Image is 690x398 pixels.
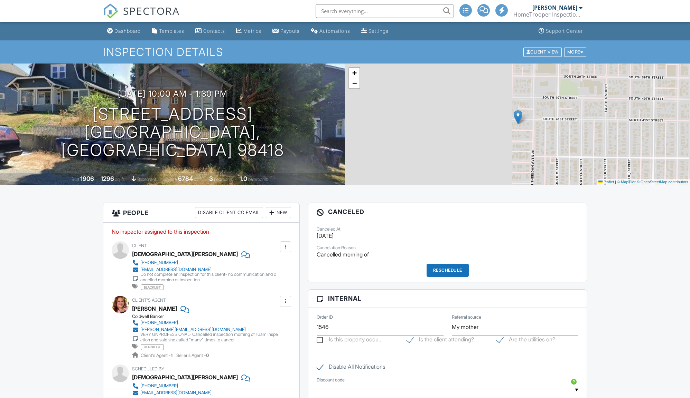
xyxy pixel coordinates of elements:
label: Discount code [317,377,345,383]
label: Order ID [317,314,333,320]
h3: People [103,203,299,223]
div: [PHONE_NUMBER] [140,383,178,389]
a: [PHONE_NUMBER] [132,382,244,389]
div: Reschedule [427,264,469,277]
div: 3 [209,175,213,182]
div: Client View [523,47,562,57]
label: Are the utilities on? [497,336,555,345]
span: Lot Size [162,177,177,182]
h3: [DATE] 10:00 am - 1:30 pm [118,89,227,98]
div: Coldwell Banker [132,314,284,319]
h3: Internal [308,290,587,308]
div: 6784 [178,175,193,182]
h3: Canceled [308,203,587,221]
div: [PERSON_NAME] [532,4,577,11]
div: [PHONE_NUMBER] [140,260,178,265]
h1: [STREET_ADDRESS] [GEOGRAPHIC_DATA], [GEOGRAPHIC_DATA] 98418 [11,105,334,159]
label: Is this property occupied? [317,336,383,345]
span: − [352,79,357,87]
span: blacklist [141,284,164,290]
span: Client [132,243,147,248]
div: Disable Client CC Email [195,207,263,218]
img: Marker [514,110,522,124]
span: SPECTORA [123,3,180,18]
div: 1.0 [240,175,247,182]
a: SPECTORA [103,9,180,24]
a: [PHONE_NUMBER] [132,259,278,266]
a: Automations (Advanced) [308,25,353,38]
input: Search everything... [316,4,454,18]
a: Contacts [193,25,228,38]
a: [PERSON_NAME] [132,303,177,314]
span: Built [72,177,79,182]
span: Client's Agent - [141,353,174,358]
div: [EMAIL_ADDRESS][DOMAIN_NAME] [140,390,212,396]
span: sq.ft. [194,177,203,182]
div: Dashboard [114,28,141,34]
a: Zoom out [349,78,360,88]
div: Automations [319,28,350,34]
img: The Best Home Inspection Software - Spectora [103,3,118,19]
div: Support Center [546,28,583,34]
span: sq. ft. [115,177,125,182]
div: [DEMOGRAPHIC_DATA][PERSON_NAME] [132,372,238,382]
div: HomeTrooper Inspection Services [513,11,582,18]
a: Client View [523,49,563,54]
div: [PHONE_NUMBER] [140,320,178,326]
div: 1906 [80,175,94,182]
div: Templates [159,28,184,34]
a: © OpenStreetMap contributors [637,180,688,184]
span: | [615,180,616,184]
span: bathrooms [248,177,268,182]
label: Is the client attending? [407,336,474,345]
div: [PERSON_NAME][EMAIL_ADDRESS][DOMAIN_NAME] [140,327,246,332]
label: Disable All Notifications [317,363,385,372]
div: [DEMOGRAPHIC_DATA][PERSON_NAME] [132,249,238,259]
a: [EMAIL_ADDRESS][DOMAIN_NAME] [132,389,244,396]
p: [DATE] [317,232,578,240]
a: Payouts [270,25,302,38]
div: VERY UNPROFESSIONAL- Cancelled inspection morning of 10am inspection and said she called "many" t... [140,332,278,343]
div: Contacts [203,28,225,34]
p: No inspector assigned to this inspection [112,228,291,235]
a: Metrics [233,25,264,38]
div: [EMAIL_ADDRESS][DOMAIN_NAME] [140,267,212,272]
strong: 1 [171,353,172,358]
a: Support Center [536,25,586,38]
strong: 0 [206,353,209,358]
span: basement [137,177,156,182]
div: Canceled At [317,226,578,232]
a: Templates [149,25,187,38]
a: Settings [358,25,391,38]
div: Payouts [280,28,300,34]
div: Settings [369,28,389,34]
span: Scheduled By [132,366,164,371]
span: Seller's Agent - [176,353,209,358]
div: Do not complete an inspection for this client- no communication and cancelled morning or inspection. [140,272,278,283]
label: Referral source [452,314,481,320]
h1: Inspection Details [103,46,587,58]
a: Dashboard [104,25,143,38]
a: [PHONE_NUMBER] [132,319,278,326]
span: bedrooms [214,177,233,182]
span: blacklist [141,344,164,350]
span: Client's Agent [132,298,166,303]
a: [PERSON_NAME][EMAIL_ADDRESS][DOMAIN_NAME] [132,326,278,333]
a: Leaflet [598,180,614,184]
a: © MapTiler [617,180,636,184]
a: [EMAIL_ADDRESS][DOMAIN_NAME] [132,266,278,273]
div: More [564,47,587,57]
div: Metrics [243,28,261,34]
div: 1296 [101,175,114,182]
div: Cancelation Reason [317,245,578,251]
p: Cancelled morning of [317,251,578,258]
a: Zoom in [349,68,360,78]
div: New [266,207,291,218]
span: + [352,68,357,77]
